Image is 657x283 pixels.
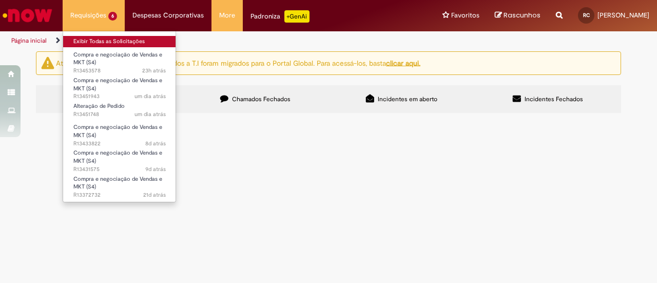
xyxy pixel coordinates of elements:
[134,110,166,118] span: um dia atrás
[145,140,166,147] span: 8d atrás
[63,31,176,202] ul: Requisições
[142,67,166,74] time: 27/08/2025 16:29:29
[284,10,310,23] p: +GenAi
[232,95,291,103] span: Chamados Fechados
[451,10,479,21] span: Favoritos
[219,10,235,21] span: More
[70,10,106,21] span: Requisições
[132,10,204,21] span: Despesas Corporativas
[63,49,176,71] a: Aberto R13453578 : Compra e negociação de Vendas e MKT (S4)
[583,12,590,18] span: RC
[73,92,166,101] span: R13451943
[73,149,162,165] span: Compra e negociação de Vendas e MKT (S4)
[73,67,166,75] span: R13453578
[63,122,176,144] a: Aberto R13433822 : Compra e negociação de Vendas e MKT (S4)
[63,36,176,47] a: Exibir Todas as Solicitações
[11,36,47,45] a: Página inicial
[142,67,166,74] span: 23h atrás
[73,175,162,191] span: Compra e negociação de Vendas e MKT (S4)
[145,140,166,147] time: 20/08/2025 17:21:21
[250,10,310,23] div: Padroniza
[504,10,540,20] span: Rascunhos
[73,191,166,199] span: R13372732
[1,5,54,26] img: ServiceNow
[73,51,162,67] span: Compra e negociação de Vendas e MKT (S4)
[63,75,176,97] a: Aberto R13451943 : Compra e negociação de Vendas e MKT (S4)
[8,31,430,50] ul: Trilhas de página
[73,165,166,174] span: R13431575
[63,147,176,169] a: Aberto R13431575 : Compra e negociação de Vendas e MKT (S4)
[73,102,125,110] span: Alteração de Pedido
[56,58,420,67] ng-bind-html: Atenção: alguns chamados relacionados a T.I foram migrados para o Portal Global. Para acessá-los,...
[143,191,166,199] span: 21d atrás
[63,174,176,196] a: Aberto R13372732 : Compra e negociação de Vendas e MKT (S4)
[495,11,540,21] a: Rascunhos
[378,95,437,103] span: Incidentes em aberto
[73,123,162,139] span: Compra e negociação de Vendas e MKT (S4)
[108,12,117,21] span: 6
[63,101,176,120] a: Aberto R13451748 : Alteração de Pedido
[597,11,649,20] span: [PERSON_NAME]
[525,95,583,103] span: Incidentes Fechados
[134,92,166,100] time: 27/08/2025 11:35:37
[73,77,162,92] span: Compra e negociação de Vendas e MKT (S4)
[386,58,420,67] a: clicar aqui.
[134,92,166,100] span: um dia atrás
[73,140,166,148] span: R13433822
[73,110,166,119] span: R13451748
[134,110,166,118] time: 27/08/2025 11:07:55
[145,165,166,173] span: 9d atrás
